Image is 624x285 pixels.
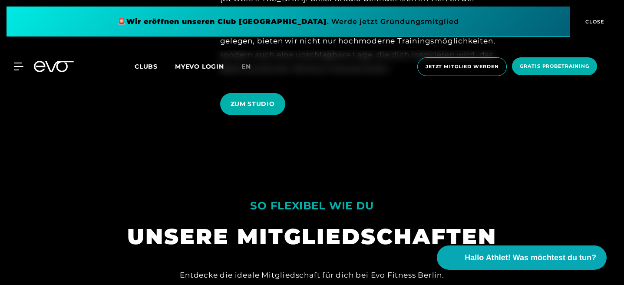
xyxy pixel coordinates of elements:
[583,18,604,26] span: CLOSE
[520,63,589,70] span: Gratis Probetraining
[231,99,275,109] span: ZUM STUDIO
[426,63,499,70] span: Jetzt Mitglied werden
[509,57,600,76] a: Gratis Probetraining
[135,63,158,70] span: Clubs
[570,7,617,37] button: CLOSE
[175,63,224,70] a: MYEVO LOGIN
[465,252,596,264] span: Hallo Athlet! Was möchtest du tun?
[127,222,497,251] div: UNSERE MITGLIED­SCHAFTEN
[241,63,251,70] span: en
[241,62,261,72] a: en
[135,62,175,70] a: Clubs
[250,196,373,216] div: SO FLEXIBEL WIE DU
[180,268,444,282] div: Entdecke die ideale Mitgliedschaft für dich bei Evo Fitness Berlin.
[437,245,607,270] button: Hallo Athlet! Was möchtest du tun?
[415,57,509,76] a: Jetzt Mitglied werden
[220,86,289,122] a: ZUM STUDIO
